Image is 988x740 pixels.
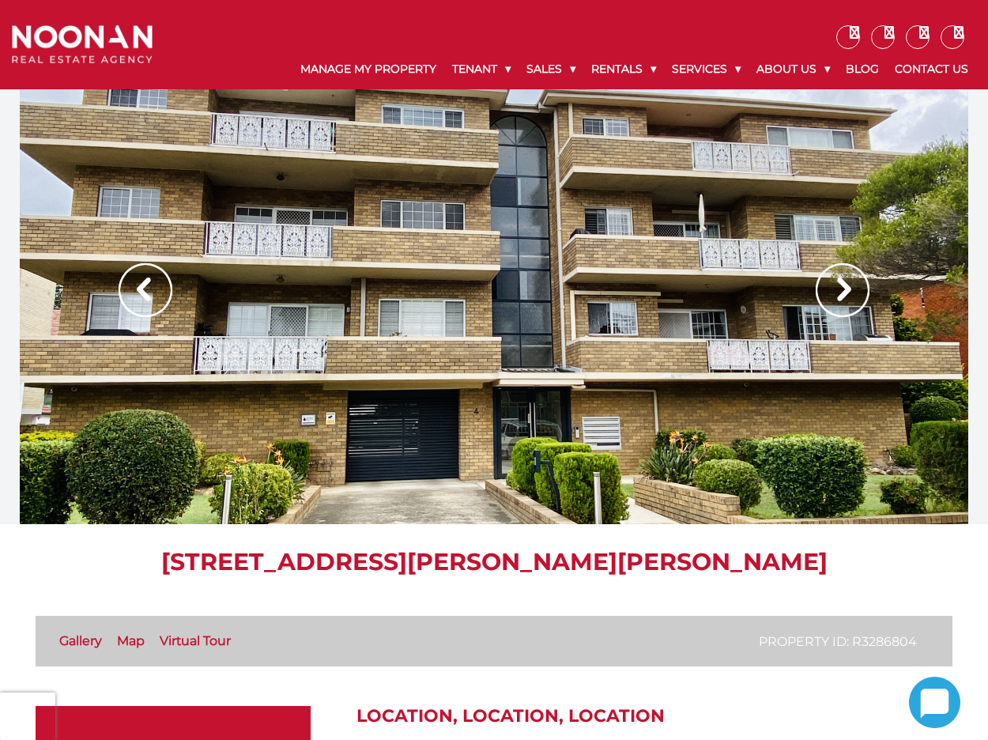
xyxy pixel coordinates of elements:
a: Manage My Property [292,49,444,89]
img: Arrow slider [119,263,172,317]
a: Gallery [59,633,102,648]
a: Services [664,49,749,89]
a: Virtual Tour [160,633,231,648]
a: About Us [749,49,838,89]
h1: [STREET_ADDRESS][PERSON_NAME][PERSON_NAME] [36,548,952,576]
a: Contact Us [887,49,976,89]
img: Arrow slider [816,263,869,317]
a: Sales [519,49,583,89]
img: Noonan Real Estate Agency [12,25,153,64]
a: Tenant [444,49,519,89]
p: Property ID: R3286804 [759,632,917,651]
a: Map [117,633,145,648]
h2: Location, Location, Location [356,706,952,727]
a: Rentals [583,49,664,89]
a: Blog [838,49,887,89]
